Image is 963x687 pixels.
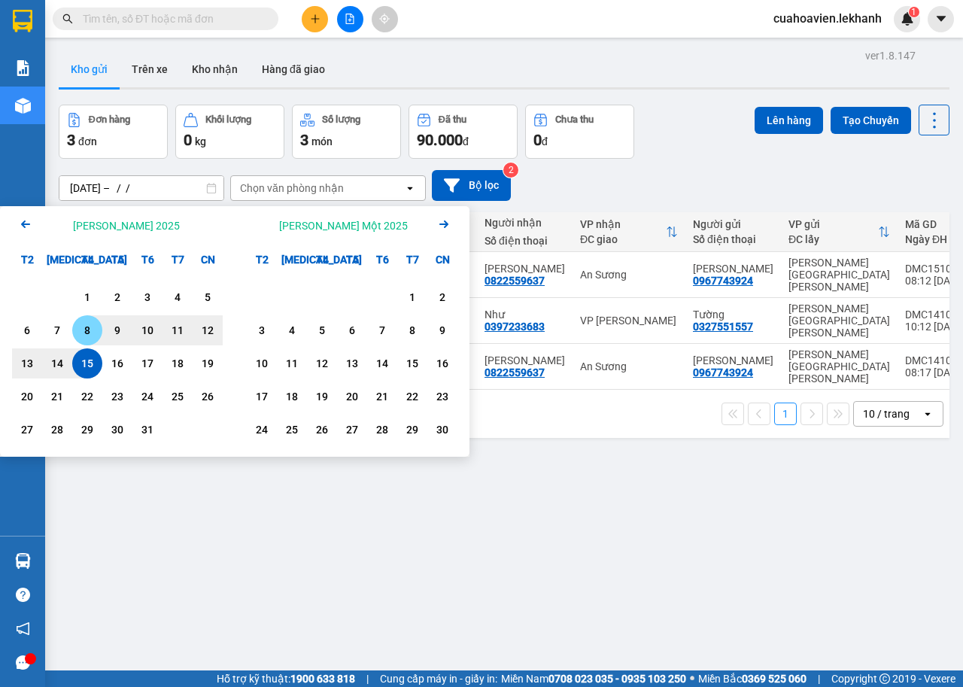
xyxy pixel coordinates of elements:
[322,114,360,125] div: Số lượng
[934,12,948,26] span: caret-down
[698,670,807,687] span: Miền Bắc
[132,282,163,312] div: Choose Thứ Sáu, tháng 10 3 2025. It's available.
[12,348,42,378] div: Choose Thứ Hai, tháng 10 13 2025. It's available.
[367,381,397,412] div: Choose Thứ Sáu, tháng 11 21 2025. It's available.
[102,348,132,378] div: Choose Thứ Năm, tháng 10 16 2025. It's available.
[102,282,132,312] div: Choose Thứ Năm, tháng 10 2 2025. It's available.
[879,673,890,684] span: copyright
[167,288,188,306] div: 4
[15,98,31,114] img: warehouse-icon
[404,182,416,194] svg: open
[277,348,307,378] div: Choose Thứ Ba, tháng 11 11 2025. It's available.
[485,366,545,378] div: 0822559637
[909,7,919,17] sup: 1
[372,354,393,372] div: 14
[137,321,158,339] div: 10
[72,245,102,275] div: T4
[342,421,363,439] div: 27
[693,233,773,245] div: Số điện thoại
[485,309,565,321] div: Như
[175,105,284,159] button: Khối lượng0kg
[427,315,457,345] div: Choose Chủ Nhật, tháng 11 9 2025. It's available.
[107,421,128,439] div: 30
[693,218,773,230] div: Người gửi
[311,354,333,372] div: 12
[367,348,397,378] div: Choose Thứ Sáu, tháng 11 14 2025. It's available.
[78,135,97,147] span: đơn
[47,388,68,406] div: 21
[818,670,820,687] span: |
[17,215,35,233] svg: Arrow Left
[250,51,337,87] button: Hàng đã giao
[193,315,223,345] div: Choose Chủ Nhật, tháng 10 12 2025. It's available.
[167,388,188,406] div: 25
[42,245,72,275] div: [MEDICAL_DATA]
[42,381,72,412] div: Choose Thứ Ba, tháng 10 21 2025. It's available.
[402,388,423,406] div: 22
[277,245,307,275] div: [MEDICAL_DATA]
[107,388,128,406] div: 23
[831,107,911,134] button: Tạo Chuyến
[693,366,753,378] div: 0967743924
[432,288,453,306] div: 2
[372,321,393,339] div: 7
[277,315,307,345] div: Choose Thứ Ba, tháng 11 4 2025. It's available.
[197,354,218,372] div: 19
[427,245,457,275] div: CN
[163,381,193,412] div: Choose Thứ Bảy, tháng 10 25 2025. It's available.
[427,348,457,378] div: Choose Chủ Nhật, tháng 11 16 2025. It's available.
[342,354,363,372] div: 13
[281,354,302,372] div: 11
[573,212,685,252] th: Toggle SortBy
[193,282,223,312] div: Choose Chủ Nhật, tháng 10 5 2025. It's available.
[788,218,878,230] div: VP gửi
[863,406,910,421] div: 10 / trang
[311,388,333,406] div: 19
[107,288,128,306] div: 2
[12,381,42,412] div: Choose Thứ Hai, tháng 10 20 2025. It's available.
[311,321,333,339] div: 5
[247,315,277,345] div: Choose Thứ Hai, tháng 11 3 2025. It's available.
[107,354,128,372] div: 16
[16,655,30,670] span: message
[693,309,773,321] div: Tường
[379,14,390,24] span: aim
[435,215,453,236] button: Next month.
[690,676,694,682] span: ⚪️
[781,212,898,252] th: Toggle SortBy
[402,354,423,372] div: 15
[542,135,548,147] span: đ
[693,263,773,275] div: Linh
[13,10,32,32] img: logo-vxr
[62,14,73,24] span: search
[193,245,223,275] div: CN
[15,60,31,76] img: solution-icon
[137,288,158,306] div: 3
[788,348,890,385] div: [PERSON_NAME][GEOGRAPHIC_DATA][PERSON_NAME]
[367,415,397,445] div: Choose Thứ Sáu, tháng 11 28 2025. It's available.
[307,245,337,275] div: T4
[42,348,72,378] div: Choose Thứ Ba, tháng 10 14 2025. It's available.
[397,415,427,445] div: Choose Thứ Bảy, tháng 11 29 2025. It's available.
[184,131,192,149] span: 0
[17,321,38,339] div: 6
[17,421,38,439] div: 27
[290,673,355,685] strong: 1900 633 818
[102,381,132,412] div: Choose Thứ Năm, tháng 10 23 2025. It's available.
[525,105,634,159] button: Chưa thu0đ
[251,321,272,339] div: 3
[102,415,132,445] div: Choose Thứ Năm, tháng 10 30 2025. It's available.
[163,348,193,378] div: Choose Thứ Bảy, tháng 10 18 2025. It's available.
[17,354,38,372] div: 13
[180,51,250,87] button: Kho nhận
[17,215,35,236] button: Previous month.
[580,360,678,372] div: An Sương
[435,215,453,233] svg: Arrow Right
[72,381,102,412] div: Choose Thứ Tư, tháng 10 22 2025. It's available.
[580,218,666,230] div: VP nhận
[16,588,30,602] span: question-circle
[402,421,423,439] div: 29
[163,282,193,312] div: Choose Thứ Bảy, tháng 10 4 2025. It's available.
[72,415,102,445] div: Choose Thứ Tư, tháng 10 29 2025. It's available.
[247,245,277,275] div: T2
